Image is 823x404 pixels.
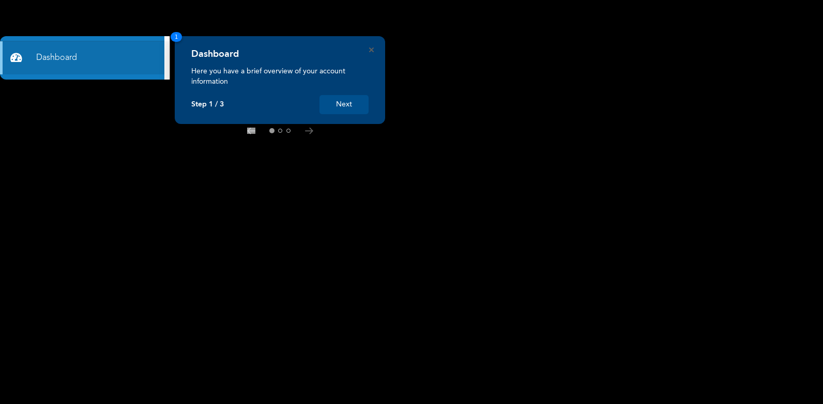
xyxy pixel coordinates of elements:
[171,32,182,42] span: 1
[191,49,239,60] h4: Dashboard
[191,100,224,109] p: Step 1 / 3
[319,95,369,114] button: Next
[191,66,369,87] p: Here you have a brief overview of your account information
[369,48,374,52] button: Close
